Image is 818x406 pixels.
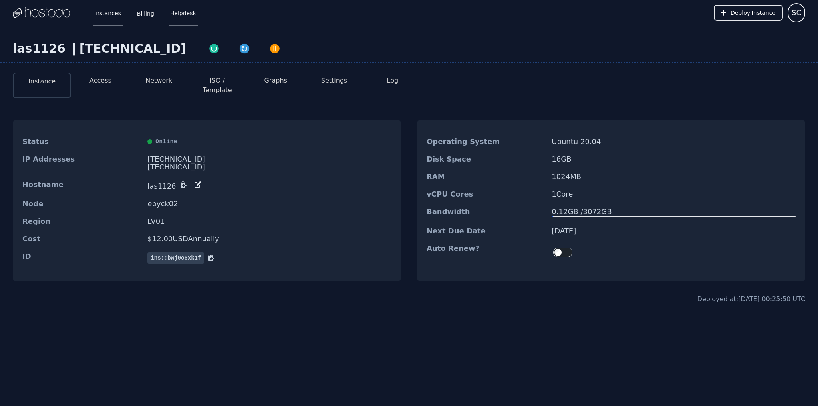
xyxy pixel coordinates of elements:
div: [TECHNICAL_ID] [147,163,391,171]
dd: 1 Core [552,190,796,198]
dt: Region [22,217,141,225]
button: Power Off [260,41,290,54]
dd: LV01 [147,217,391,225]
span: SC [792,7,801,18]
img: Logo [13,7,70,19]
dd: epyck02 [147,200,391,208]
dt: Bandwidth [427,208,545,217]
dt: ID [22,252,141,264]
span: ins::bwj0o6xk1f [147,252,204,264]
button: ISO / Template [195,76,240,95]
div: las1126 [13,41,69,56]
dt: Next Due Date [427,227,545,235]
dt: Hostname [22,181,141,190]
button: Deploy Instance [714,5,783,21]
dt: Node [22,200,141,208]
div: 0.12 GB / 3072 GB [552,208,796,216]
span: Deploy Instance [731,9,776,17]
button: Settings [321,76,347,85]
dd: Ubuntu 20.04 [552,138,796,146]
button: Log [387,76,399,85]
dd: las1126 [147,181,391,190]
button: Restart [229,41,260,54]
div: | [69,41,79,56]
img: Restart [239,43,250,54]
dt: IP Addresses [22,155,141,171]
button: Graphs [264,76,287,85]
dt: RAM [427,173,545,181]
dt: Operating System [427,138,545,146]
button: Access [89,76,111,85]
img: Power On [208,43,220,54]
button: Power On [199,41,229,54]
dd: 1024 MB [552,173,796,181]
button: User menu [788,3,805,22]
div: Online [147,138,391,146]
div: [TECHNICAL_ID] [147,155,391,163]
div: [TECHNICAL_ID] [79,41,186,56]
img: Power Off [269,43,280,54]
button: Instance [28,77,56,86]
dt: Auto Renew? [427,244,545,260]
div: Deployed at: [DATE] 00:25:50 UTC [697,294,805,304]
dt: Disk Space [427,155,545,163]
dd: 16 GB [552,155,796,163]
dd: [DATE] [552,227,796,235]
dd: $ 12.00 USD Annually [147,235,391,243]
dt: Status [22,138,141,146]
dt: vCPU Cores [427,190,545,198]
dt: Cost [22,235,141,243]
button: Network [145,76,172,85]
